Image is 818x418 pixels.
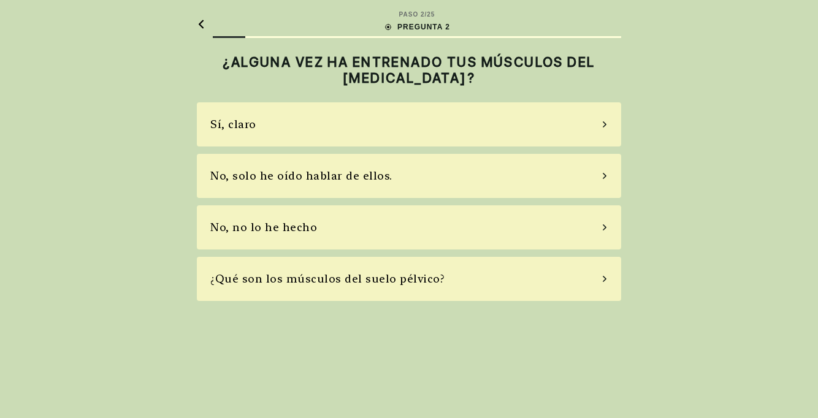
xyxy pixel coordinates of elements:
[397,23,450,31] font: PREGUNTA 2
[223,54,595,86] font: ¿ALGUNA VEZ HA ENTRENADO TUS MÚSCULOS DEL [MEDICAL_DATA]?
[425,11,427,18] font: /
[210,118,256,131] font: Sí, claro
[427,11,435,18] font: 25
[421,11,425,18] font: 2
[210,221,317,234] font: No, no lo he hecho
[399,11,419,18] font: PASO
[210,272,445,285] font: ¿Qué son los músculos del suelo pélvico?
[210,169,392,182] font: No, solo he oído hablar de ellos.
